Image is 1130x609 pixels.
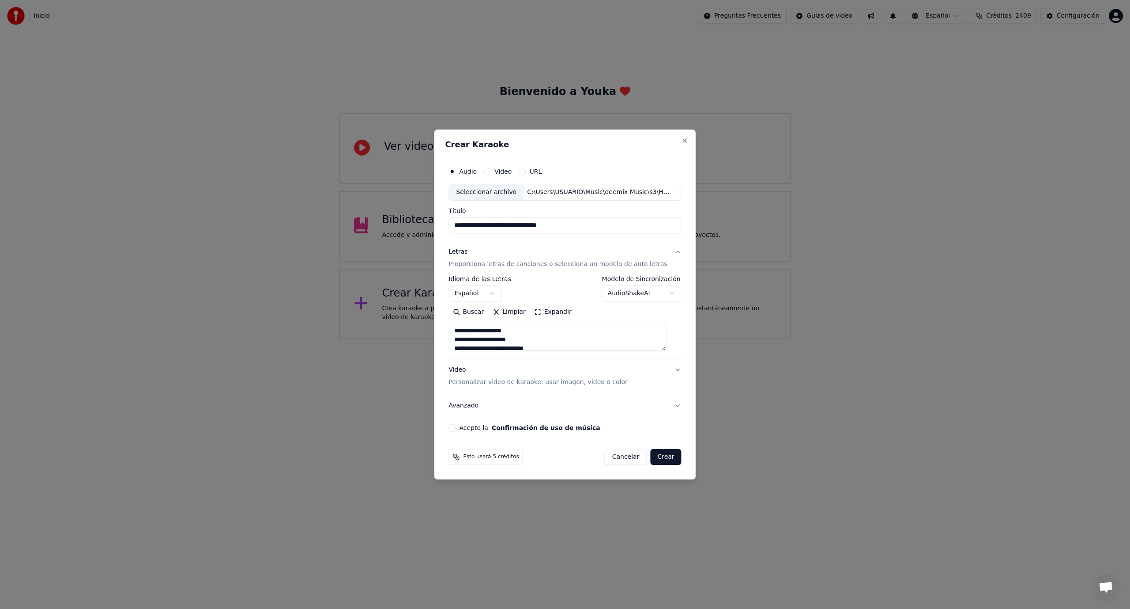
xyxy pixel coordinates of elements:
[459,168,477,175] label: Audio
[448,365,627,387] div: Video
[449,184,524,200] div: Seleccionar archivo
[448,208,681,214] label: Título
[530,305,576,319] button: Expandir
[605,449,647,465] button: Cancelar
[524,188,674,197] div: C:\Users\USUARIO\Music\deemix Music\s3\Hombres G - Chico tienes que cuidarte.mp3
[448,247,467,256] div: Letras
[448,276,681,358] div: LetrasProporciona letras de canciones o selecciona un modelo de auto letras
[445,141,685,148] h2: Crear Karaoke
[459,425,600,431] label: Acepto la
[463,453,519,461] span: Esto usará 5 créditos
[602,276,682,282] label: Modelo de Sincronización
[650,449,681,465] button: Crear
[448,394,681,417] button: Avanzado
[494,168,512,175] label: Video
[448,305,488,319] button: Buscar
[448,378,627,387] p: Personalizar video de karaoke: usar imagen, video o color
[492,425,600,431] button: Acepto la
[488,305,530,319] button: Limpiar
[448,260,667,269] p: Proporciona letras de canciones o selecciona un modelo de auto letras
[448,276,511,282] label: Idioma de las Letras
[529,168,542,175] label: URL
[448,358,681,394] button: VideoPersonalizar video de karaoke: usar imagen, video o color
[448,240,681,276] button: LetrasProporciona letras de canciones o selecciona un modelo de auto letras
